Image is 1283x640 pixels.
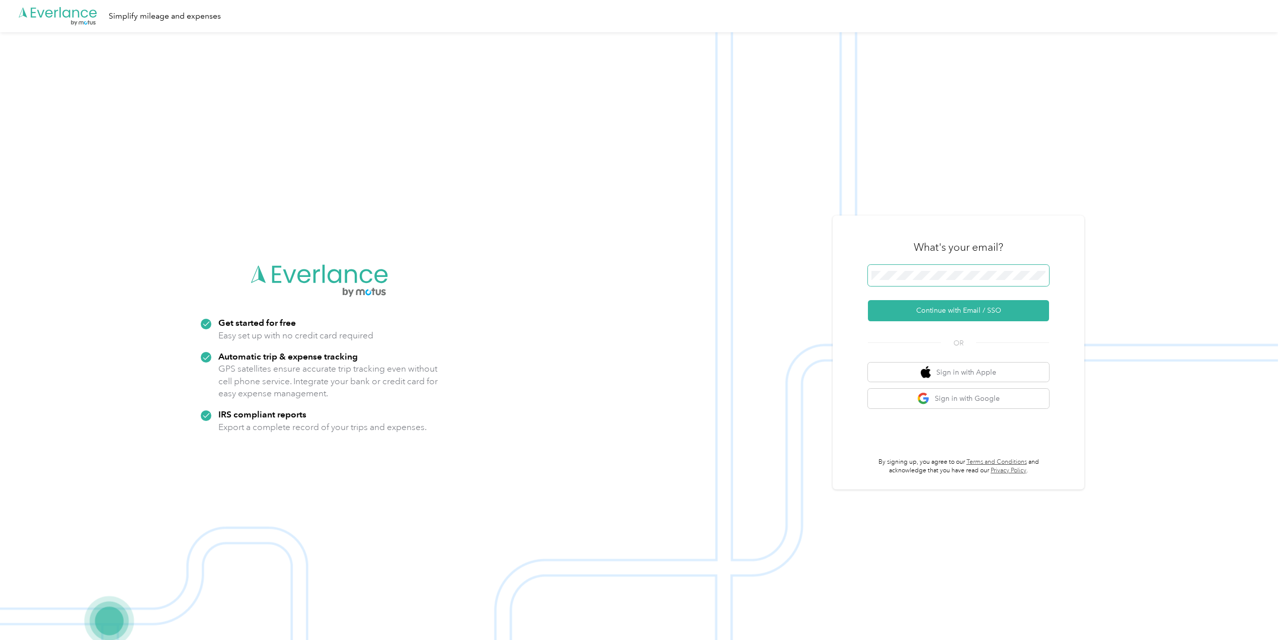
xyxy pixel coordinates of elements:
[868,389,1049,408] button: google logoSign in with Google
[921,366,931,379] img: apple logo
[218,363,438,400] p: GPS satellites ensure accurate trip tracking even without cell phone service. Integrate your bank...
[218,421,427,434] p: Export a complete record of your trips and expenses.
[218,351,358,362] strong: Automatic trip & expense tracking
[868,300,1049,321] button: Continue with Email / SSO
[218,317,296,328] strong: Get started for free
[109,10,221,23] div: Simplify mileage and expenses
[917,392,930,405] img: google logo
[914,240,1003,254] h3: What's your email?
[218,409,306,419] strong: IRS compliant reports
[218,329,373,342] p: Easy set up with no credit card required
[967,458,1027,466] a: Terms and Conditions
[991,467,1026,474] a: Privacy Policy
[868,363,1049,382] button: apple logoSign in with Apple
[868,458,1049,475] p: By signing up, you agree to our and acknowledge that you have read our .
[941,338,976,348] span: OR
